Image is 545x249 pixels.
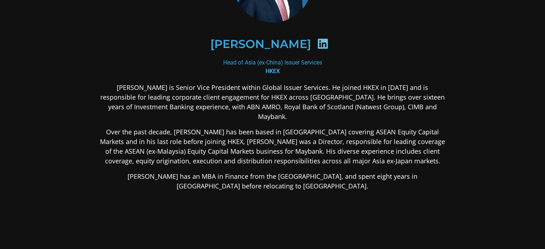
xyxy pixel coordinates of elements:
[99,172,447,191] p: [PERSON_NAME] has an MBA in Finance from the [GEOGRAPHIC_DATA], and spent eight years in [GEOGRAP...
[99,58,447,76] div: Head of Asia (ex-China) Issuer Services
[266,68,280,75] b: HKEX
[210,38,311,50] h2: [PERSON_NAME]
[99,83,447,121] p: [PERSON_NAME] is Senior Vice President within Global Issuer Services. He joined HKEX in [DATE] an...
[99,127,447,166] p: Over the past decade, [PERSON_NAME] has been based in [GEOGRAPHIC_DATA] covering ASEAN Equity Cap...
